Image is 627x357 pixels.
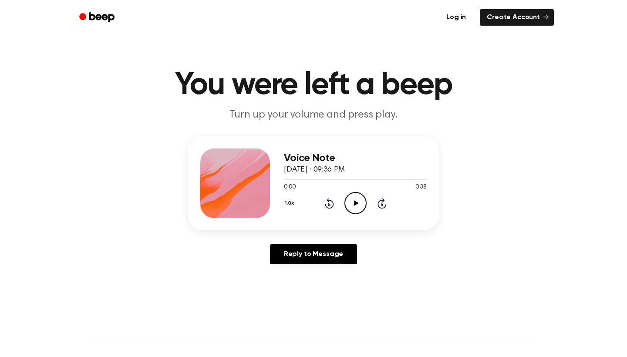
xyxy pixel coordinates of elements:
span: 0:38 [415,183,427,192]
a: Log in [438,7,475,27]
span: 0:00 [284,183,295,192]
a: Reply to Message [270,244,357,264]
a: Beep [73,9,122,26]
h1: You were left a beep [91,70,536,101]
span: [DATE] · 09:36 PM [284,166,345,174]
a: Create Account [480,9,554,26]
button: 1.0x [284,196,297,211]
h3: Voice Note [284,152,427,164]
p: Turn up your volume and press play. [146,108,481,122]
